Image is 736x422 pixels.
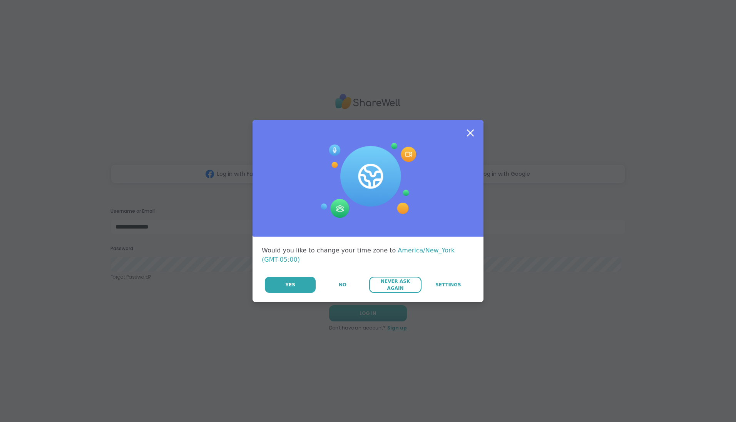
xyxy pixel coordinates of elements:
div: Would you like to change your time zone to [262,246,474,264]
button: No [316,277,368,293]
span: America/New_York (GMT-05:00) [262,247,455,263]
button: Yes [265,277,316,293]
a: Settings [422,277,474,293]
span: Yes [285,281,295,288]
span: Never Ask Again [373,278,417,292]
img: Session Experience [320,143,416,219]
button: Never Ask Again [369,277,421,293]
span: No [339,281,346,288]
span: Settings [435,281,461,288]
